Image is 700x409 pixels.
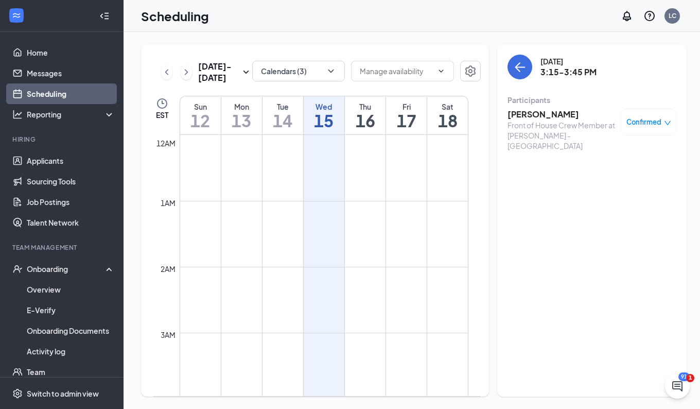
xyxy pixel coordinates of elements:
a: Settings [460,61,481,83]
div: Tue [262,101,303,112]
svg: Settings [12,388,23,399]
svg: UserCheck [12,264,23,274]
span: Confirmed [626,117,661,127]
iframe: Intercom live chat [665,374,690,399]
div: Hiring [12,135,113,144]
button: back-button [507,55,532,79]
a: October 12, 2025 [180,96,221,134]
h1: Scheduling [141,7,209,25]
div: [DATE] [540,56,597,66]
a: October 18, 2025 [427,96,468,134]
div: 91 [678,372,690,381]
div: Wed [304,101,344,112]
a: Applicants [27,150,115,171]
button: Settings [460,61,481,81]
div: 2am [159,263,178,275]
button: ChevronRight [181,64,192,80]
h3: [PERSON_NAME] [507,109,616,120]
svg: ChevronLeft [162,66,172,78]
a: October 16, 2025 [345,96,386,134]
div: Sat [427,101,468,112]
a: Scheduling [27,83,115,104]
svg: Notifications [621,10,633,22]
a: Team [27,362,115,382]
span: EST [156,110,168,120]
h3: [DATE] - [DATE] [198,61,240,83]
h3: 3:15-3:45 PM [540,66,597,78]
h1: 12 [180,112,221,129]
h1: 15 [304,112,344,129]
a: E-Verify [27,300,115,320]
div: Fri [386,101,427,112]
span: 1 [686,374,694,382]
a: October 17, 2025 [386,96,427,134]
a: Activity log [27,341,115,362]
svg: Collapse [99,11,110,21]
svg: ChevronDown [437,67,445,75]
a: Overview [27,279,115,300]
svg: Analysis [12,109,23,120]
div: Participants [507,95,676,105]
div: LC [669,11,676,20]
a: October 15, 2025 [304,96,344,134]
div: 3am [159,329,178,340]
div: 4am [159,395,178,406]
a: Job Postings [27,192,115,212]
div: Sun [180,101,221,112]
a: October 14, 2025 [262,96,303,134]
div: Front of House Crew Member at [PERSON_NAME] - [GEOGRAPHIC_DATA] [507,120,616,151]
div: Mon [221,101,262,112]
div: 12am [154,138,178,149]
h1: 17 [386,112,427,129]
button: Calendars (3)ChevronDown [252,61,345,81]
div: Team Management [12,243,113,252]
svg: Clock [156,97,168,110]
svg: Settings [464,65,477,77]
a: Home [27,42,115,63]
div: Reporting [27,109,115,120]
span: down [664,120,671,127]
a: Talent Network [27,212,115,233]
a: Messages [27,63,115,83]
a: Sourcing Tools [27,171,115,192]
div: Switch to admin view [27,388,99,399]
h1: 16 [345,112,386,129]
svg: ChevronRight [181,66,191,78]
a: October 13, 2025 [221,96,262,134]
svg: ChevronDown [326,66,336,76]
button: ChevronLeft [161,64,172,80]
input: Manage availability [360,65,433,77]
h1: 13 [221,112,262,129]
div: Thu [345,101,386,112]
div: Onboarding [27,264,106,274]
h1: 18 [427,112,468,129]
svg: ArrowLeft [514,61,526,73]
svg: WorkstreamLogo [11,10,22,21]
svg: SmallChevronDown [240,66,252,78]
a: Onboarding Documents [27,320,115,341]
div: 1am [159,197,178,209]
h1: 14 [262,112,303,129]
svg: QuestionInfo [643,10,656,22]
